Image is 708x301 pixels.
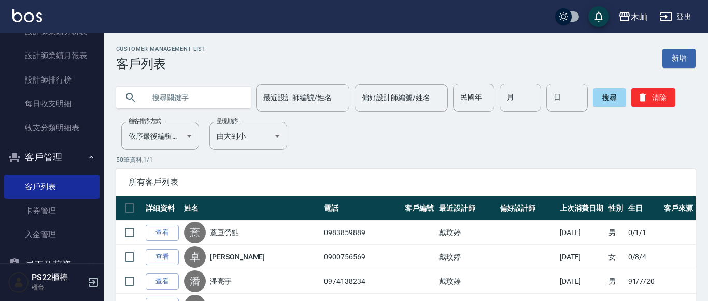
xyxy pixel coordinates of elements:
[210,252,265,262] a: [PERSON_NAME]
[209,122,287,150] div: 由大到小
[557,245,606,269] td: [DATE]
[402,196,436,221] th: 客戶編號
[217,117,238,125] label: 呈現順序
[184,270,206,292] div: 潘
[210,276,232,286] a: 潘亮宇
[146,249,179,265] a: 查看
[321,269,402,294] td: 0974138234
[631,88,675,107] button: 清除
[4,44,100,67] a: 設計師業績月報表
[626,269,662,294] td: 91/7/20
[497,196,557,221] th: 偏好設計師
[321,245,402,269] td: 0900756569
[661,196,696,221] th: 客戶來源
[116,57,206,71] h3: 客戶列表
[210,227,239,238] a: 薏亘勞點
[436,269,497,294] td: 戴玟婷
[436,245,497,269] td: 戴玟婷
[129,117,161,125] label: 顧客排序方式
[4,144,100,171] button: 客戶管理
[8,272,29,293] img: Person
[626,196,662,221] th: 生日
[32,283,84,292] p: 櫃台
[588,6,609,27] button: save
[32,272,84,283] h5: PS22櫃檯
[631,10,647,23] div: 木屾
[557,196,606,221] th: 上次消費日期
[614,6,652,28] button: 木屾
[606,269,626,294] td: 男
[606,245,626,269] td: 女
[4,175,100,199] a: 客戶列表
[4,92,100,116] a: 每日收支明細
[626,221,662,245] td: 0/1/1
[606,196,626,221] th: 性別
[656,7,696,26] button: 登出
[116,155,696,165] p: 50 筆資料, 1 / 1
[12,9,42,22] img: Logo
[557,221,606,245] td: [DATE]
[436,196,497,221] th: 最近設計師
[606,221,626,245] td: 男
[145,84,243,112] input: 搜尋關鍵字
[4,251,100,278] button: 員工及薪資
[146,273,179,290] a: 查看
[4,223,100,247] a: 入金管理
[557,269,606,294] td: [DATE]
[593,88,626,107] button: 搜尋
[321,221,402,245] td: 0983859889
[121,122,199,150] div: 依序最後編輯時間
[4,116,100,140] a: 收支分類明細表
[626,245,662,269] td: 0/8/4
[129,177,683,187] span: 所有客戶列表
[143,196,181,221] th: 詳細資料
[321,196,402,221] th: 電話
[146,225,179,241] a: 查看
[181,196,321,221] th: 姓名
[662,49,696,68] a: 新增
[4,68,100,92] a: 設計師排行榜
[436,221,497,245] td: 戴玟婷
[184,222,206,243] div: 薏
[116,46,206,52] h2: Customer Management List
[4,199,100,223] a: 卡券管理
[184,246,206,268] div: 卓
